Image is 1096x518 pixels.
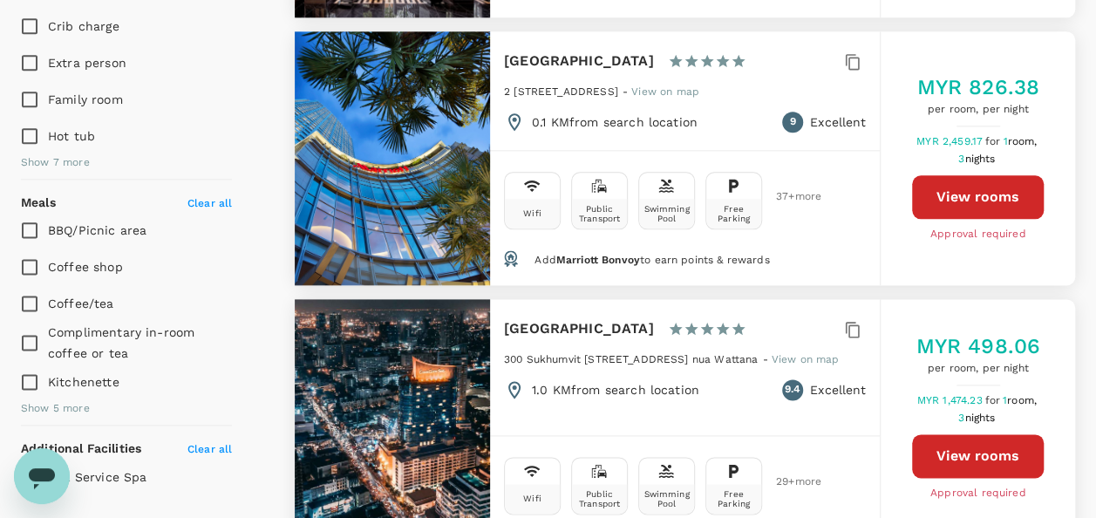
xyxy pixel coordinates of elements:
[631,85,699,98] span: View on map
[964,153,995,165] span: nights
[532,113,698,131] p: 0.1 KM from search location
[810,113,866,131] p: Excellent
[21,400,90,418] span: Show 5 more
[504,353,758,365] span: 300 Sukhumvit [STREET_ADDRESS] nua Wattana
[958,153,997,165] span: 3
[785,381,800,399] span: 9.4
[789,113,795,131] span: 9
[772,353,840,365] span: View on map
[1007,394,1037,406] span: room,
[48,56,126,70] span: Extra person
[958,412,997,424] span: 3
[532,381,699,399] p: 1.0 KM from search location
[916,101,1039,119] span: per room, per night
[48,223,146,237] span: BBQ/Picnic area
[916,135,985,147] span: MYR 2,459.17
[776,476,802,487] span: 29 + more
[48,470,146,484] span: Full Service Spa
[48,375,119,389] span: Kitchenette
[964,412,995,424] span: nights
[710,489,758,508] div: Free Parking
[504,317,654,341] h6: [GEOGRAPHIC_DATA]
[14,448,70,504] iframe: Button to launch messaging window, conversation in progress
[917,394,985,406] span: MYR 1,474.23
[556,254,640,266] span: Marriott Bonvoy
[985,135,1003,147] span: for
[48,129,95,143] span: Hot tub
[930,485,1026,502] span: Approval required
[912,434,1044,478] button: View rooms
[21,194,56,213] h6: Meals
[631,84,699,98] a: View on map
[912,175,1044,219] button: View rooms
[48,260,123,274] span: Coffee shop
[575,489,623,508] div: Public Transport
[21,154,90,172] span: Show 7 more
[48,19,119,33] span: Crib charge
[984,394,1002,406] span: for
[534,254,769,266] span: Add to earn points & rewards
[1003,135,1039,147] span: 1
[48,325,194,360] span: Complimentary in-room coffee or tea
[187,443,232,455] span: Clear all
[643,204,691,223] div: Swimming Pool
[523,494,541,503] div: Wifi
[776,191,802,202] span: 37 + more
[762,353,771,365] span: -
[710,204,758,223] div: Free Parking
[916,332,1040,360] h5: MYR 498.06
[1003,394,1039,406] span: 1
[575,204,623,223] div: Public Transport
[48,296,114,310] span: Coffee/tea
[916,360,1040,378] span: per room, per night
[504,49,654,73] h6: [GEOGRAPHIC_DATA]
[916,73,1039,101] h5: MYR 826.38
[21,440,141,459] h6: Additional Facilities
[930,226,1026,243] span: Approval required
[504,85,618,98] span: 2 [STREET_ADDRESS]
[187,197,232,209] span: Clear all
[623,85,631,98] span: -
[48,92,123,106] span: Family room
[523,208,541,218] div: Wifi
[643,489,691,508] div: Swimming Pool
[810,381,866,399] p: Excellent
[772,351,840,365] a: View on map
[1007,135,1037,147] span: room,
